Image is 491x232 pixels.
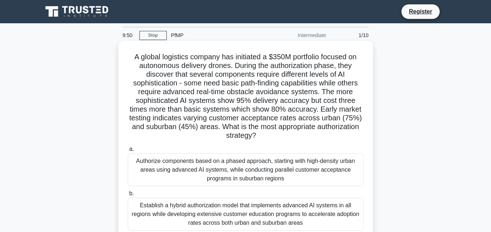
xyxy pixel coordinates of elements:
[128,198,364,231] div: Establish a hybrid authorization model that implements advanced AI systems in all regions while d...
[128,153,364,186] div: Authorize components based on a phased approach, starting with high-density urban areas using adv...
[139,31,167,40] a: Stop
[127,52,364,140] h5: A global logistics company has initiated a $350M portfolio focused on autonomous delivery drones....
[404,7,436,16] a: Register
[129,190,134,196] span: b.
[330,28,373,43] div: 1/10
[118,28,139,43] div: 9:50
[167,28,267,43] div: PfMP
[129,146,134,152] span: a.
[267,28,330,43] div: Intermediate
